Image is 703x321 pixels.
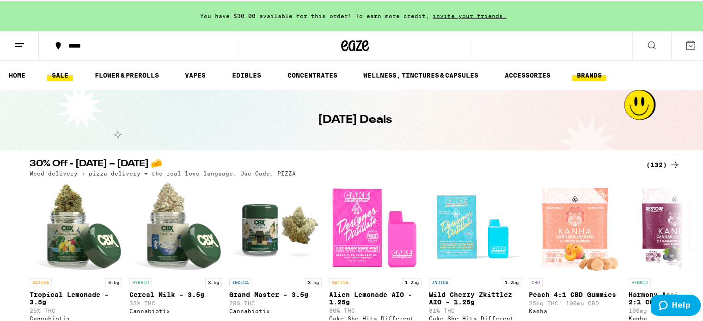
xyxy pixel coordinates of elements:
[129,290,222,297] p: Cereal Milk - 3.5g
[651,293,701,316] iframe: Opens a widget where you can find more information
[359,68,483,79] a: WELLNESS, TINCTURES & CAPSULES
[227,68,266,79] a: EDIBLES
[129,299,222,305] p: 33% THC
[305,277,322,285] p: 3.5g
[229,180,322,272] img: Cannabiotix - Grand Master - 3.5g
[129,277,152,285] p: HYBRID
[129,180,222,272] img: Cannabiotix - Cereal Milk - 3.5g
[229,299,322,305] p: 28% THC
[180,68,210,79] a: VAPES
[200,12,429,18] span: You have $30.00 available for this order! To earn more credit,
[429,290,521,304] p: Wild Cherry Zkittlez AIO - 1.25g
[4,68,30,79] a: HOME
[30,277,52,285] p: SATIVA
[529,290,621,297] p: Peach 4:1 CBD Gummies
[402,277,422,285] p: 1.25g
[429,306,521,312] p: 81% THC
[229,307,322,313] div: Cannabiotix
[30,158,635,169] h2: 30% Off - [DATE] – [DATE] 🧀
[229,290,322,297] p: Grand Master - 3.5g
[429,277,451,285] p: INDICA
[105,277,122,285] p: 3.5g
[429,180,521,272] img: Cake She Hits Different - Wild Cherry Zkittlez AIO - 1.25g
[429,12,510,18] span: invite your friends.
[629,277,651,285] p: HYBRID
[30,180,122,272] img: Cannabiotix - Tropical Lemonade - 3.5g
[30,314,122,320] div: Cannabiotix
[529,277,543,285] p: CBD
[429,314,521,320] div: Cake She Hits Different
[329,314,422,320] div: Cake She Hits Different
[329,277,351,285] p: SATIVA
[205,277,222,285] p: 3.5g
[30,169,296,175] p: Weed delivery + pizza delivery = the real love language. Use Code: PIZZA
[329,290,422,304] p: Alien Lemonade AIO - 1.25g
[329,180,422,272] img: Cake She Hits Different - Alien Lemonade AIO - 1.25g
[283,68,342,79] a: CONCENTRATES
[500,68,555,79] a: ACCESSORIES
[30,290,122,304] p: Tropical Lemonade - 3.5g
[530,180,620,272] img: Kanha - Peach 4:1 CBD Gummies
[646,158,680,169] a: (132)
[572,68,606,79] button: BRANDS
[329,306,422,312] p: 80% THC
[30,306,122,312] p: 25% THC
[229,277,251,285] p: INDICA
[318,111,392,127] h1: [DATE] Deals
[529,307,621,313] div: Kanha
[47,68,73,79] a: SALE
[129,307,222,313] div: Cannabiotix
[529,299,621,305] p: 25mg THC: 100mg CBD
[90,68,164,79] a: FLOWER & PREROLLS
[502,277,521,285] p: 1.25g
